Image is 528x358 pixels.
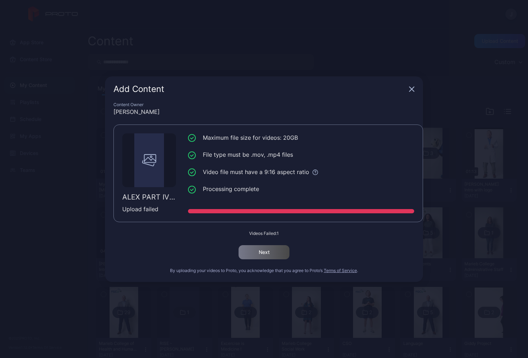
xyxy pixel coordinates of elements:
[188,133,414,142] li: Maximum file size for videos: 20GB
[259,249,270,255] div: Next
[113,85,406,93] div: Add Content
[113,231,415,236] div: Videos Failed: 1
[188,185,414,194] li: Processing complete
[122,205,176,213] div: Upload failed
[113,108,415,116] div: [PERSON_NAME]
[324,268,357,273] button: Terms of Service
[122,193,176,201] div: ALEX PART IV(2).mp4
[188,168,414,177] li: Video file must have a 9:16 aspect ratio
[239,245,289,259] button: Next
[113,102,415,108] div: Content Owner
[113,268,415,273] div: By uploading your videos to Proto, you acknowledge that you agree to Proto’s .
[188,150,414,159] li: File type must be .mov, .mp4 files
